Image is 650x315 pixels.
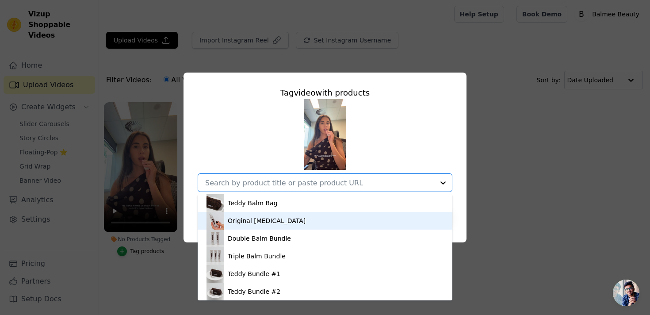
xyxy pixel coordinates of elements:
[228,199,278,207] div: Teddy Balm Bag
[206,247,224,265] img: product thumbnail
[206,230,224,247] img: product thumbnail
[206,212,224,230] img: product thumbnail
[304,99,346,170] img: tn-a5f7f1a3238e45b1b78caebd66f1bb11.png
[613,280,639,306] div: Open chat
[206,265,224,283] img: product thumbnail
[228,252,286,261] div: Triple Balm Bundle
[228,287,280,296] div: Teddy Bundle #2
[228,234,291,243] div: Double Balm Bundle
[228,269,280,278] div: Teddy Bundle #1
[205,179,434,187] input: Search by product title or paste product URL
[206,194,224,212] img: product thumbnail
[206,283,224,300] img: product thumbnail
[198,87,452,99] div: Tag video with products
[228,216,306,225] div: Original [MEDICAL_DATA]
